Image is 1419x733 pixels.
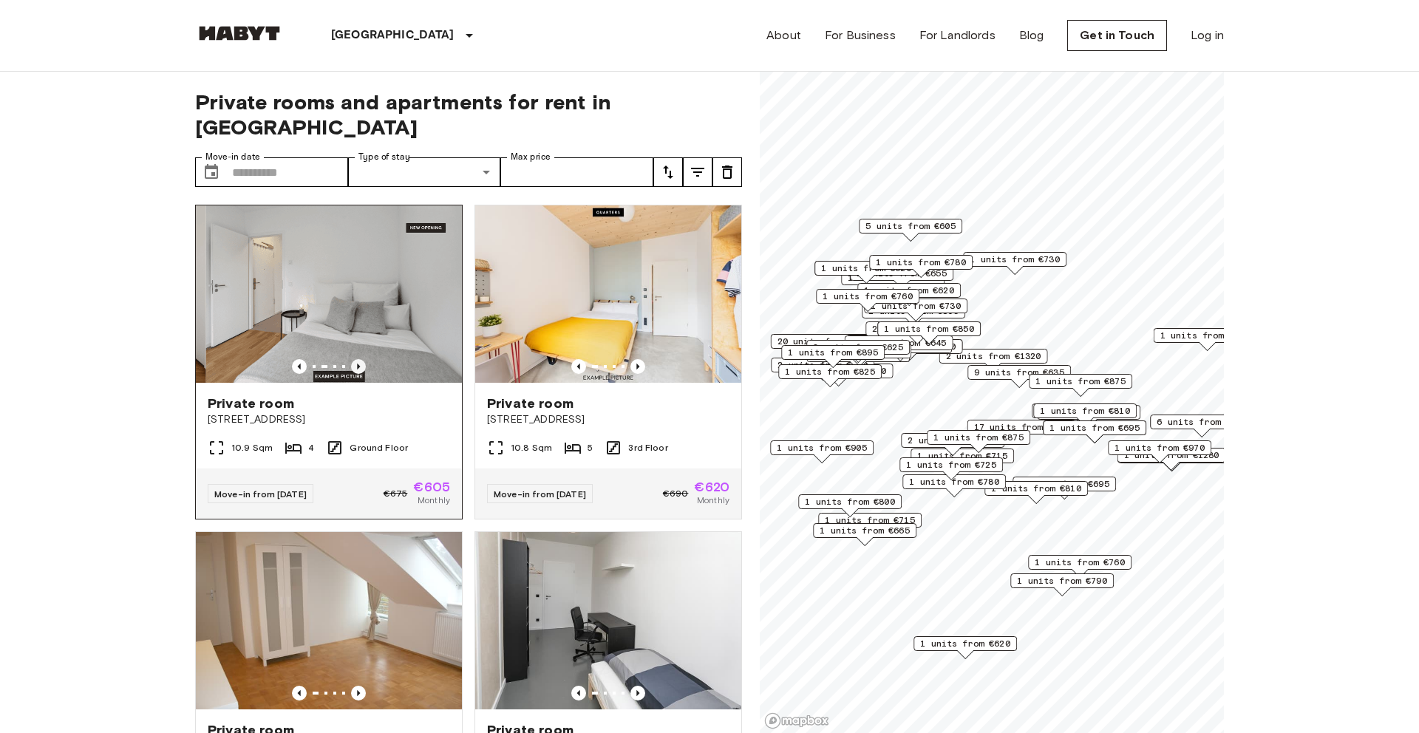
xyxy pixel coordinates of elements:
[1029,374,1132,397] div: Map marker
[418,494,450,507] span: Monthly
[846,335,950,358] div: Map marker
[351,359,366,374] button: Previous image
[909,475,999,488] span: 1 units from €780
[1040,404,1130,417] span: 1 units from €810
[813,341,903,354] span: 2 units from €625
[805,495,895,508] span: 1 units from €800
[1013,477,1116,500] div: Map marker
[771,334,879,357] div: Map marker
[778,364,882,387] div: Map marker
[821,262,911,275] span: 1 units from €620
[785,364,894,386] div: Map marker
[872,322,962,335] span: 2 units from €655
[351,686,366,700] button: Previous image
[231,441,273,454] span: 10.9 Sqm
[195,89,742,140] span: Private rooms and apartments for rent in [GEOGRAPHIC_DATA]
[208,412,450,427] span: [STREET_ADDRESS]
[494,488,586,500] span: Move-in from [DATE]
[908,434,998,447] span: 2 units from €865
[865,219,956,233] span: 5 units from €605
[292,359,307,374] button: Previous image
[653,157,683,187] button: tune
[1154,328,1262,351] div: Map marker
[766,27,801,44] a: About
[292,686,307,700] button: Previous image
[813,523,916,546] div: Map marker
[571,686,586,700] button: Previous image
[764,712,829,729] a: Mapbox logo
[857,283,961,306] div: Map marker
[205,151,260,163] label: Move-in date
[884,322,974,335] span: 1 units from €850
[1032,403,1135,426] div: Map marker
[1115,441,1205,454] span: 1 units from €970
[214,488,307,500] span: Move-in from [DATE]
[1035,375,1126,388] span: 1 units from €875
[1010,573,1114,596] div: Map marker
[770,440,874,463] div: Map marker
[475,532,741,709] img: Marketing picture of unit DE-01-258-01M
[933,431,1024,444] span: 1 units from €875
[792,364,887,378] span: 1 units from €1200
[864,284,954,297] span: 1 units from €620
[823,290,913,303] span: 1 units from €760
[1019,27,1044,44] a: Blog
[1033,403,1137,426] div: Map marker
[877,321,981,344] div: Map marker
[861,340,956,353] span: 1 units from €1370
[777,335,873,348] span: 20 units from €655
[1108,440,1211,463] div: Map marker
[1043,420,1146,443] div: Map marker
[1124,449,1219,462] span: 1 units from €1280
[906,458,996,471] span: 1 units from €725
[820,524,910,537] span: 1 units from €665
[854,339,963,362] div: Map marker
[571,359,586,374] button: Previous image
[785,365,875,378] span: 1 units from €825
[798,494,902,517] div: Map marker
[1191,27,1224,44] a: Log in
[967,420,1076,443] div: Map marker
[939,349,1048,372] div: Map marker
[984,481,1088,504] div: Map marker
[814,261,918,284] div: Map marker
[845,335,953,358] div: Map marker
[196,532,462,709] img: Marketing picture of unit DE-01-120-04M
[902,474,1006,497] div: Map marker
[970,253,1060,266] span: 1 units from €730
[974,420,1069,434] span: 17 units from €650
[487,412,729,427] span: [STREET_ADDRESS]
[946,350,1041,363] span: 2 units from €1320
[195,205,463,519] a: Marketing picture of unit DE-01-262-003-01Marketing picture of unit DE-01-262-003-01Previous imag...
[851,336,947,350] span: 14 units from €645
[1049,421,1140,434] span: 1 units from €695
[899,457,1003,480] div: Map marker
[663,487,689,500] span: €690
[825,514,915,527] span: 1 units from €715
[475,205,741,383] img: Marketing picture of unit DE-01-07-007-05Q
[1067,20,1167,51] a: Get in Touch
[806,340,910,363] div: Map marker
[865,321,969,344] div: Map marker
[927,430,1030,453] div: Map marker
[195,26,284,41] img: Habyt
[511,151,551,163] label: Max price
[588,441,593,454] span: 5
[1017,574,1107,587] span: 1 units from €790
[413,480,450,494] span: €605
[511,441,552,454] span: 10.8 Sqm
[771,358,874,381] div: Map marker
[1157,415,1247,429] span: 6 units from €645
[871,299,961,313] span: 1 units from €730
[920,637,1010,650] span: 1 units from €620
[913,636,1017,659] div: Map marker
[1019,477,1109,491] span: 2 units from €695
[208,395,294,412] span: Private room
[384,487,408,500] span: €675
[991,482,1081,495] span: 1 units from €810
[197,157,226,187] button: Choose date
[788,346,878,359] span: 1 units from €895
[967,365,1071,388] div: Map marker
[825,27,896,44] a: For Business
[777,441,867,454] span: 1 units from €905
